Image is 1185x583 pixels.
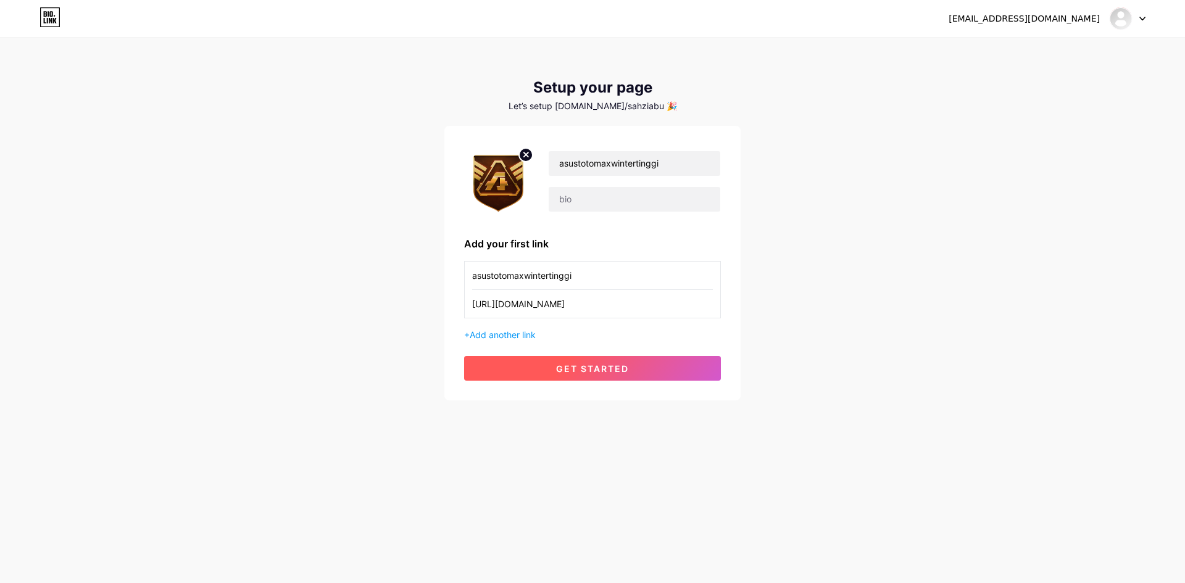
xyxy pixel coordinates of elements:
img: profile pic [464,146,533,217]
input: URL (https://instagram.com/yourname) [472,290,713,318]
input: Link name (My Instagram) [472,262,713,289]
span: get started [556,363,629,374]
div: Let’s setup [DOMAIN_NAME]/sahziabu 🎉 [444,101,741,111]
input: bio [549,187,720,212]
div: + [464,328,721,341]
div: [EMAIL_ADDRESS][DOMAIN_NAME] [949,12,1100,25]
button: get started [464,356,721,381]
div: Add your first link [464,236,721,251]
span: Add another link [470,329,536,340]
input: Your name [549,151,720,176]
div: Setup your page [444,79,741,96]
img: sahziabuno [1109,7,1133,30]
